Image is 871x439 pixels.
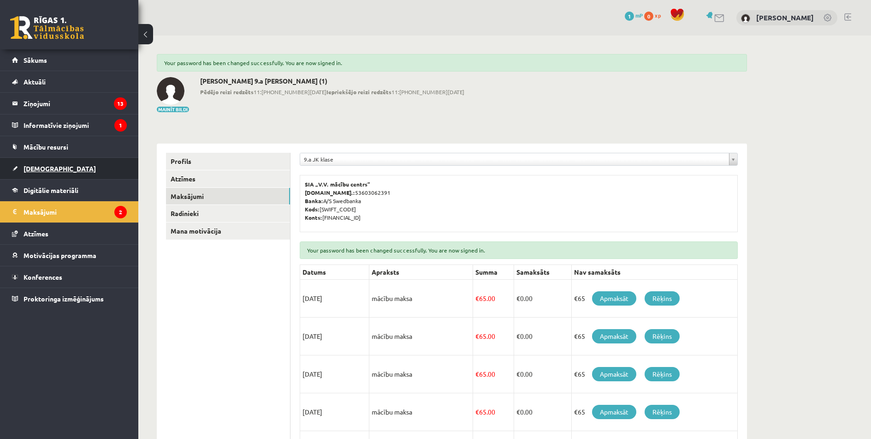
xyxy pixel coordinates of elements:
[514,393,571,431] td: 0.00
[300,153,737,165] a: 9.a JK klase
[635,12,643,19] span: mP
[571,280,737,318] td: €65
[475,370,479,378] span: €
[645,291,680,306] a: Rēķins
[644,12,653,21] span: 0
[645,405,680,419] a: Rēķins
[516,370,520,378] span: €
[300,355,369,393] td: [DATE]
[326,88,391,96] b: Iepriekšējo reizi redzēts
[645,367,680,381] a: Rēķins
[473,265,514,280] th: Summa
[514,318,571,355] td: 0.00
[157,77,184,105] img: Una Heislere
[305,180,371,188] b: SIA „V.V. mācību centrs”
[24,251,96,259] span: Motivācijas programma
[24,295,104,303] span: Proktoringa izmēģinājums
[305,205,320,213] b: Kods:
[166,188,290,205] a: Maksājumi
[475,408,479,416] span: €
[741,14,750,23] img: Una Heislere
[12,180,127,201] a: Digitālie materiāli
[516,408,520,416] span: €
[12,49,127,71] a: Sākums
[473,318,514,355] td: 65.00
[12,223,127,244] a: Atzīmes
[10,16,84,39] a: Rīgas 1. Tālmācības vidusskola
[304,153,725,165] span: 9.a JK klase
[369,318,473,355] td: mācību maksa
[514,355,571,393] td: 0.00
[300,393,369,431] td: [DATE]
[166,153,290,170] a: Profils
[157,54,747,72] div: Your password has been changed successfully. You are now signed in.
[166,205,290,222] a: Radinieki
[592,291,636,306] a: Apmaksāt
[12,114,127,136] a: Informatīvie ziņojumi1
[592,405,636,419] a: Apmaksāt
[24,78,46,86] span: Aktuāli
[300,318,369,355] td: [DATE]
[369,355,473,393] td: mācību maksa
[475,294,479,302] span: €
[24,229,48,238] span: Atzīmes
[200,77,464,85] h2: [PERSON_NAME] 9.a [PERSON_NAME] (1)
[514,280,571,318] td: 0.00
[166,170,290,187] a: Atzīmes
[473,355,514,393] td: 65.00
[473,280,514,318] td: 65.00
[200,88,254,96] b: Pēdējo reizi redzēts
[12,158,127,179] a: [DEMOGRAPHIC_DATA]
[12,245,127,266] a: Motivācijas programma
[12,201,127,223] a: Maksājumi2
[24,186,78,194] span: Digitālie materiāli
[645,329,680,343] a: Rēķins
[200,88,464,96] span: 11:[PHONE_NUMBER][DATE] 11:[PHONE_NUMBER][DATE]
[592,329,636,343] a: Apmaksāt
[571,318,737,355] td: €65
[655,12,661,19] span: xp
[24,201,127,223] legend: Maksājumi
[12,136,127,157] a: Mācību resursi
[300,280,369,318] td: [DATE]
[369,265,473,280] th: Apraksts
[644,12,665,19] a: 0 xp
[114,206,127,218] i: 2
[571,265,737,280] th: Nav samaksāts
[300,241,738,259] div: Your password has been changed successfully. You are now signed in.
[300,265,369,280] th: Datums
[24,114,127,136] legend: Informatīvie ziņojumi
[473,393,514,431] td: 65.00
[12,71,127,92] a: Aktuāli
[571,355,737,393] td: €65
[625,12,634,21] span: 1
[12,266,127,288] a: Konferences
[516,294,520,302] span: €
[571,393,737,431] td: €65
[305,189,355,196] b: [DOMAIN_NAME].:
[756,13,814,22] a: [PERSON_NAME]
[157,107,189,112] button: Mainīt bildi
[516,332,520,340] span: €
[12,288,127,309] a: Proktoringa izmēģinājums
[369,280,473,318] td: mācību maksa
[305,180,733,222] p: 53603062391 A/S Swedbanka [SWIFT_CODE] [FINANCIAL_ID]
[114,97,127,110] i: 13
[305,197,323,204] b: Banka:
[114,119,127,132] i: 1
[24,56,47,64] span: Sākums
[24,273,62,281] span: Konferences
[369,393,473,431] td: mācību maksa
[166,223,290,240] a: Mana motivācija
[305,214,322,221] b: Konts:
[24,93,127,114] legend: Ziņojumi
[625,12,643,19] a: 1 mP
[475,332,479,340] span: €
[24,164,96,173] span: [DEMOGRAPHIC_DATA]
[12,93,127,114] a: Ziņojumi13
[514,265,571,280] th: Samaksāts
[592,367,636,381] a: Apmaksāt
[24,143,68,151] span: Mācību resursi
